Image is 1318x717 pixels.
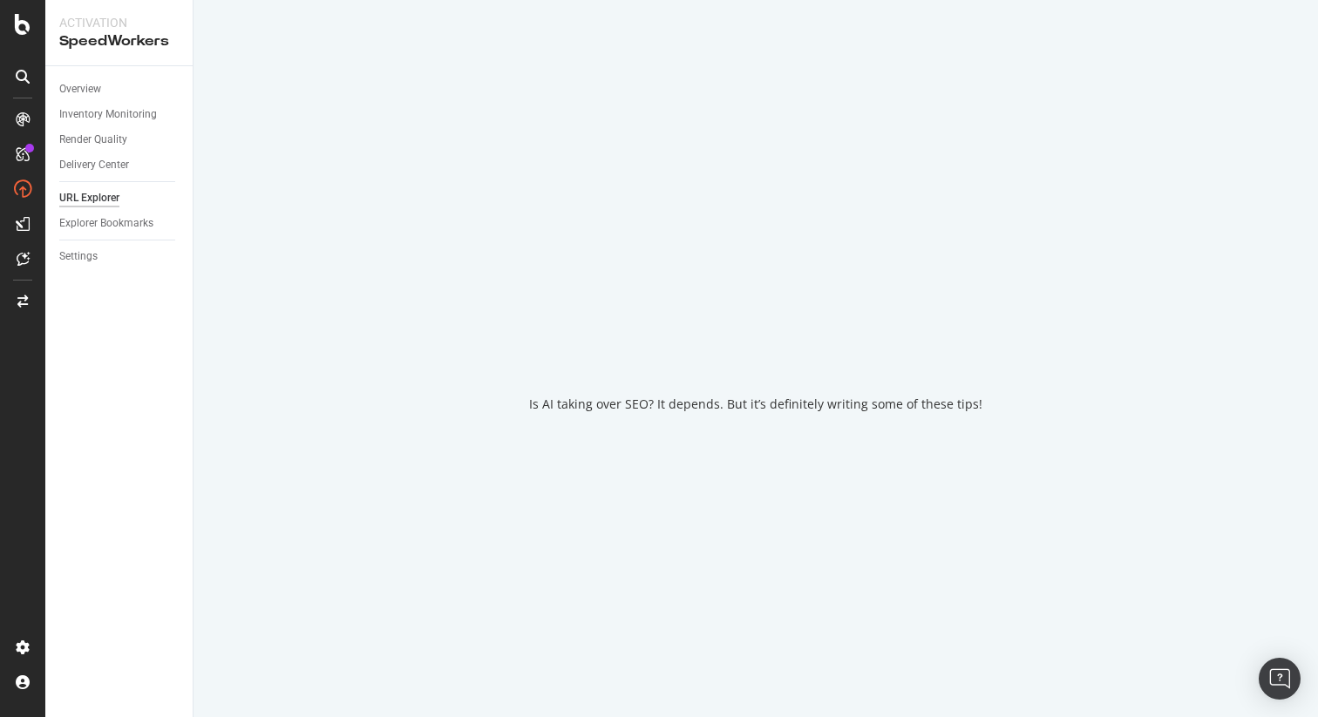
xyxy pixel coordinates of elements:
div: Is AI taking over SEO? It depends. But it’s definitely writing some of these tips! [529,396,982,413]
a: Inventory Monitoring [59,105,180,124]
a: Explorer Bookmarks [59,214,180,233]
div: Delivery Center [59,156,129,174]
a: Settings [59,247,180,266]
a: Overview [59,80,180,98]
div: Settings [59,247,98,266]
a: Delivery Center [59,156,180,174]
div: Overview [59,80,101,98]
div: Activation [59,14,179,31]
a: URL Explorer [59,189,180,207]
div: animation [693,305,819,368]
div: Inventory Monitoring [59,105,157,124]
a: Render Quality [59,131,180,149]
div: URL Explorer [59,189,119,207]
div: Render Quality [59,131,127,149]
div: Explorer Bookmarks [59,214,153,233]
div: SpeedWorkers [59,31,179,51]
div: Open Intercom Messenger [1259,658,1301,700]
